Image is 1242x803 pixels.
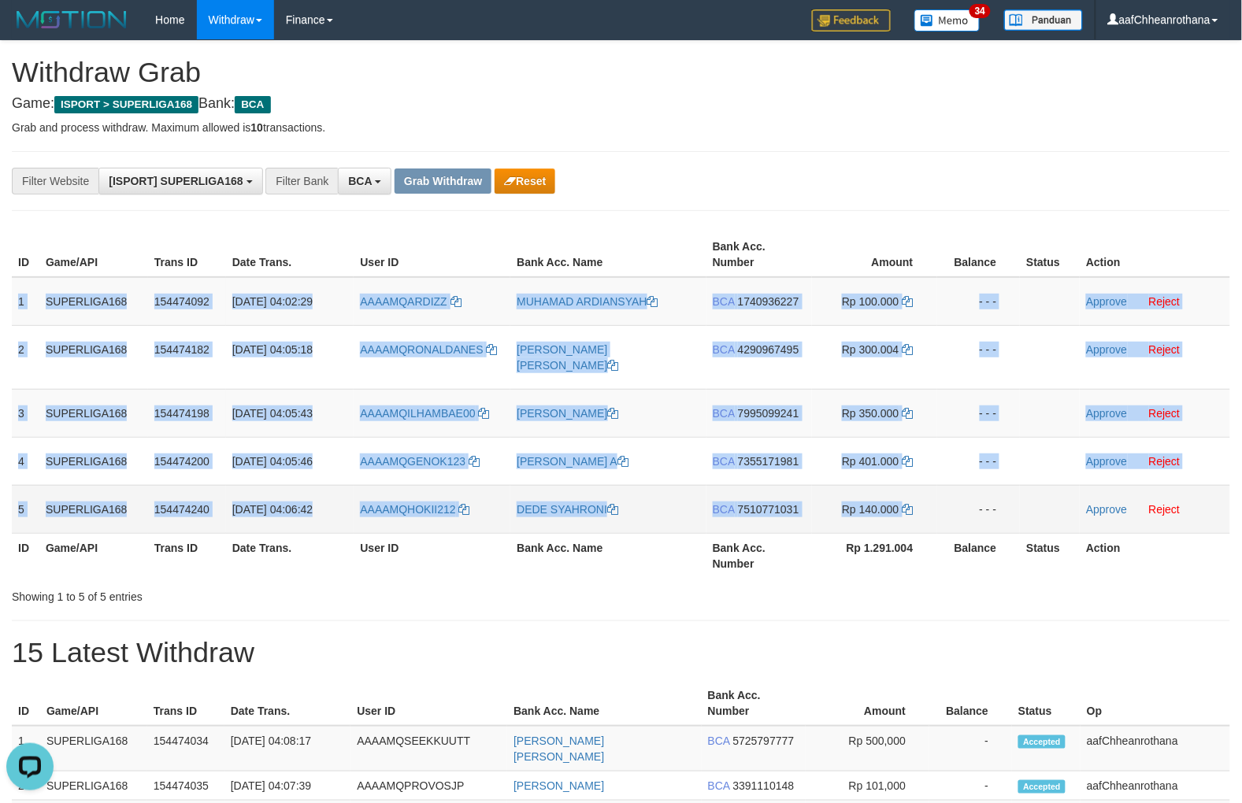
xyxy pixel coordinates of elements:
[1081,772,1230,801] td: aafChheanrothana
[806,772,930,801] td: Rp 101,000
[903,295,914,308] a: Copy 100000 to clipboard
[154,343,209,356] span: 154474182
[929,726,1012,772] td: -
[1086,343,1127,356] a: Approve
[154,455,209,468] span: 154474200
[1080,232,1230,277] th: Action
[395,168,491,194] button: Grab Withdraw
[12,681,40,726] th: ID
[12,533,39,578] th: ID
[812,9,891,31] img: Feedback.jpg
[1086,503,1127,516] a: Approve
[706,232,812,277] th: Bank Acc. Number
[713,407,735,420] span: BCA
[713,343,735,356] span: BCA
[12,96,1230,112] h4: Game: Bank:
[513,779,604,792] a: [PERSON_NAME]
[232,295,313,308] span: [DATE] 04:02:29
[360,503,455,516] span: AAAAMQHOKII212
[40,772,147,801] td: SUPERLIGA168
[360,455,465,468] span: AAAAMQGENOK123
[354,533,510,578] th: User ID
[12,325,39,389] td: 2
[1018,780,1066,794] span: Accepted
[738,343,799,356] span: Copy 4290967495 to clipboard
[1086,407,1127,420] a: Approve
[12,232,39,277] th: ID
[250,121,263,134] strong: 10
[937,437,1021,485] td: - - -
[12,120,1230,135] p: Grab and process withdraw. Maximum allowed is transactions.
[39,485,148,533] td: SUPERLIGA168
[510,533,706,578] th: Bank Acc. Name
[12,726,40,772] td: 1
[1080,533,1230,578] th: Action
[154,503,209,516] span: 154474240
[517,343,618,372] a: [PERSON_NAME] [PERSON_NAME]
[154,407,209,420] span: 154474198
[350,726,507,772] td: AAAAMQSEEKKUUTT
[812,232,937,277] th: Amount
[806,681,930,726] th: Amount
[937,485,1021,533] td: - - -
[98,168,262,194] button: [ISPORT] SUPERLIGA168
[842,343,899,356] span: Rp 300.004
[708,735,730,747] span: BCA
[929,681,1012,726] th: Balance
[12,389,39,437] td: 3
[226,533,354,578] th: Date Trans.
[738,295,799,308] span: Copy 1740936227 to clipboard
[147,772,224,801] td: 154474035
[232,503,313,516] span: [DATE] 04:06:42
[232,455,313,468] span: [DATE] 04:05:46
[360,407,475,420] span: AAAAMQILHAMBAE00
[54,96,198,113] span: ISPORT > SUPERLIGA168
[1149,503,1181,516] a: Reject
[517,503,618,516] a: DEDE SYAHRONI
[1012,681,1081,726] th: Status
[338,168,391,194] button: BCA
[842,407,899,420] span: Rp 350.000
[12,277,39,326] td: 1
[937,533,1021,578] th: Balance
[842,503,899,516] span: Rp 140.000
[738,455,799,468] span: Copy 7355171981 to clipboard
[232,407,313,420] span: [DATE] 04:05:43
[713,455,735,468] span: BCA
[232,343,313,356] span: [DATE] 04:05:18
[937,389,1021,437] td: - - -
[937,232,1021,277] th: Balance
[510,232,706,277] th: Bank Acc. Name
[903,455,914,468] a: Copy 401000 to clipboard
[708,779,730,792] span: BCA
[147,726,224,772] td: 154474034
[360,343,483,356] span: AAAAMQRONALDANES
[806,726,930,772] td: Rp 500,000
[354,232,510,277] th: User ID
[224,772,351,801] td: [DATE] 04:07:39
[226,232,354,277] th: Date Trans.
[1020,533,1080,578] th: Status
[842,295,899,308] span: Rp 100.000
[39,389,148,437] td: SUPERLIGA168
[738,407,799,420] span: Copy 7995099241 to clipboard
[12,485,39,533] td: 5
[903,407,914,420] a: Copy 350000 to clipboard
[12,583,506,605] div: Showing 1 to 5 of 5 entries
[842,455,899,468] span: Rp 401.000
[495,168,555,194] button: Reset
[224,681,351,726] th: Date Trans.
[147,681,224,726] th: Trans ID
[12,168,98,194] div: Filter Website
[360,295,461,308] a: AAAAMQARDIZZ
[1081,681,1230,726] th: Op
[12,57,1230,88] h1: Withdraw Grab
[348,175,372,187] span: BCA
[40,726,147,772] td: SUPERLIGA168
[265,168,338,194] div: Filter Bank
[109,175,243,187] span: [ISPORT] SUPERLIGA168
[360,407,489,420] a: AAAAMQILHAMBAE00
[738,503,799,516] span: Copy 7510771031 to clipboard
[903,343,914,356] a: Copy 300004 to clipboard
[1149,407,1181,420] a: Reject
